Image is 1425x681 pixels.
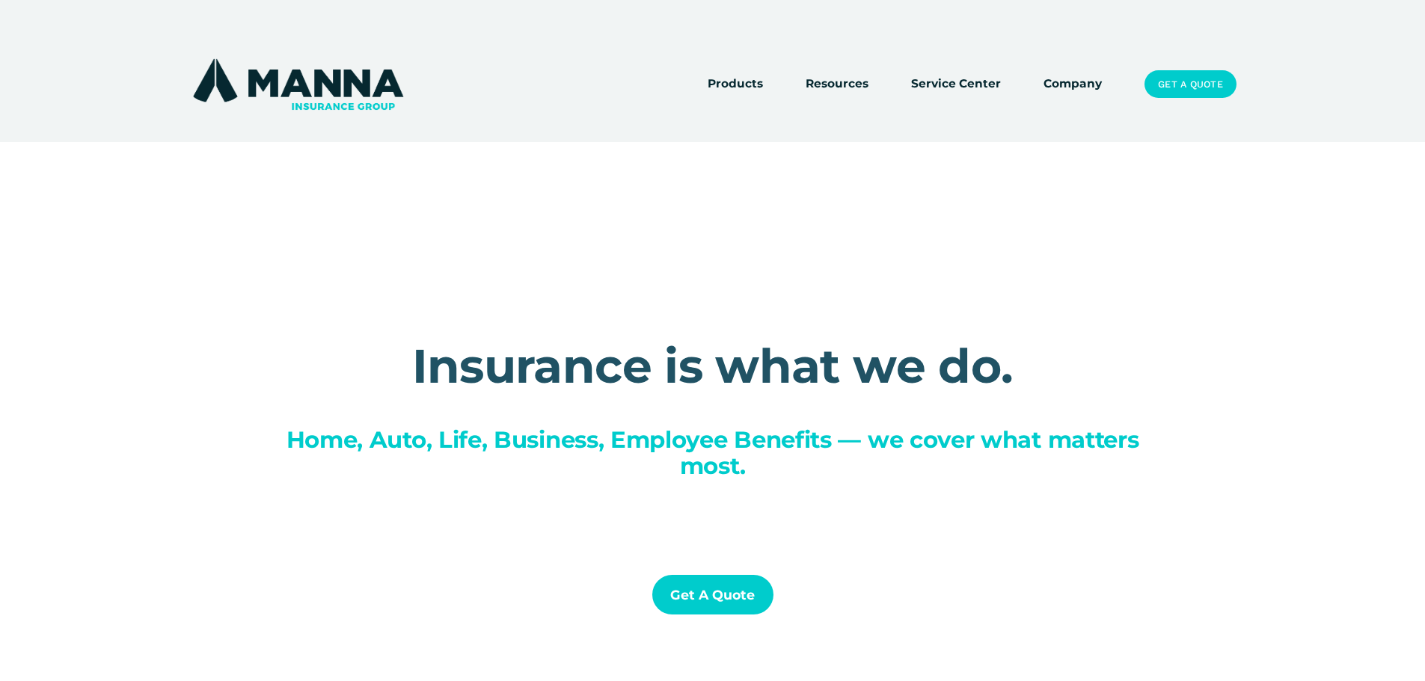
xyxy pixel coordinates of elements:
[286,425,1145,480] span: Home, Auto, Life, Business, Employee Benefits — we cover what matters most.
[412,337,1014,395] strong: Insurance is what we do.
[652,575,773,614] a: Get a Quote
[708,74,763,95] a: folder dropdown
[189,55,407,114] img: Manna Insurance Group
[806,75,868,93] span: Resources
[1044,74,1102,95] a: Company
[806,74,868,95] a: folder dropdown
[911,74,1001,95] a: Service Center
[708,75,763,93] span: Products
[1144,70,1236,99] a: Get a Quote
